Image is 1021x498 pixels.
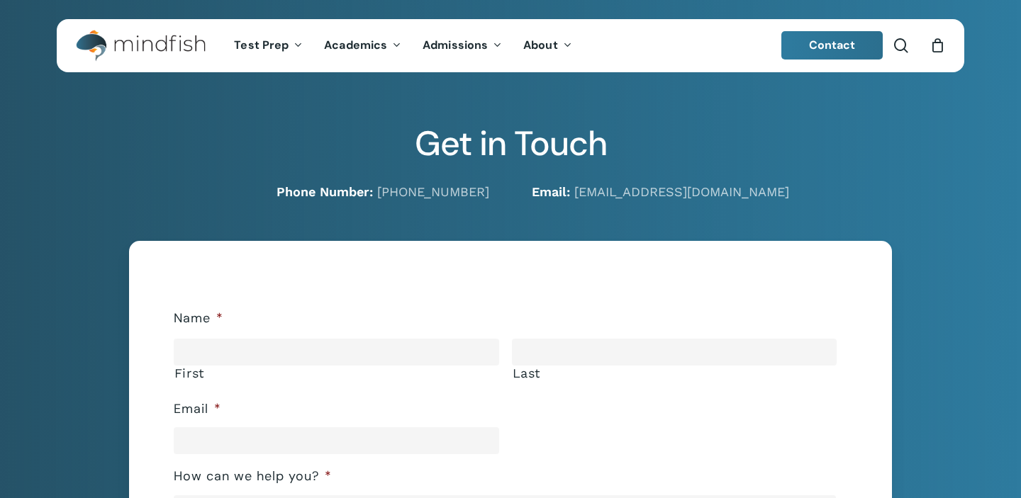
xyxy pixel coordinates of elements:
header: Main Menu [57,19,964,72]
strong: Phone Number: [277,184,373,199]
span: Academics [324,38,387,52]
a: Contact [781,31,883,60]
h2: Get in Touch [57,123,964,164]
a: Cart [930,38,945,53]
a: [PHONE_NUMBER] [377,184,489,199]
a: Admissions [412,40,513,52]
label: Name [174,310,223,327]
span: Contact [809,38,856,52]
label: Email [174,401,221,417]
a: About [513,40,583,52]
label: First [174,366,499,380]
a: [EMAIL_ADDRESS][DOMAIN_NAME] [574,184,789,199]
label: How can we help you? [174,468,332,485]
strong: Email: [532,184,570,199]
span: Test Prep [234,38,289,52]
a: Academics [313,40,412,52]
a: Test Prep [223,40,313,52]
span: About [523,38,558,52]
label: Last [513,366,837,380]
span: Admissions [423,38,488,52]
nav: Main Menu [223,19,582,72]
